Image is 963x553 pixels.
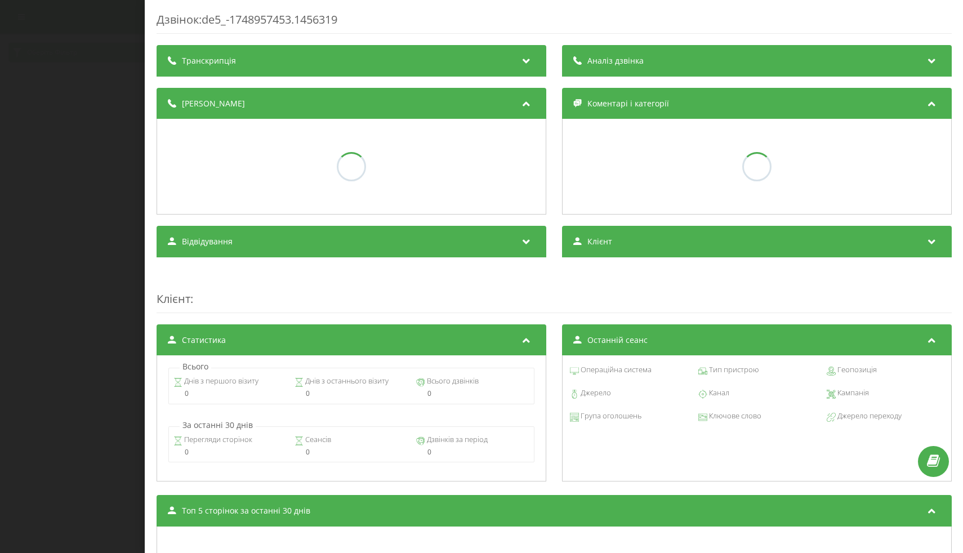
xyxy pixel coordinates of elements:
span: Статистика [182,335,226,346]
p: Всього [180,361,211,372]
span: Останній сеанс [587,335,647,346]
span: Аналіз дзвінка [587,55,643,66]
span: Тип пристрою [707,364,758,376]
span: Клієнт [587,236,612,247]
div: Дзвінок : de5_-1748957453.1456319 [157,12,952,34]
span: Коментарі і категорії [587,98,668,109]
span: Кампанія [835,387,868,399]
div: 0 [295,390,408,398]
span: Топ 5 сторінок за останні 30 днів [182,505,310,516]
span: Перегляди сторінок [182,434,252,445]
span: Клієнт [157,291,190,306]
span: Відвідування [182,236,233,247]
span: Джерело [578,387,610,399]
div: 0 [295,448,408,456]
p: За останні 30 днів [180,420,256,431]
div: 0 [173,448,286,456]
span: Транскрипція [182,55,236,66]
span: Операційна система [578,364,651,376]
div: 0 [416,448,529,456]
span: Всього дзвінків [425,376,479,387]
span: Канал [707,387,729,399]
span: [PERSON_NAME] [182,98,245,109]
span: Джерело переходу [835,411,901,422]
span: Ключове слово [707,411,761,422]
span: Геопозиція [835,364,876,376]
span: Група оголошень [578,411,641,422]
span: Днів з першого візиту [182,376,258,387]
div: : [157,269,952,313]
span: Днів з останнього візиту [304,376,389,387]
span: Дзвінків за період [425,434,488,445]
div: 0 [416,390,529,398]
div: 0 [173,390,286,398]
span: Сеансів [304,434,331,445]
